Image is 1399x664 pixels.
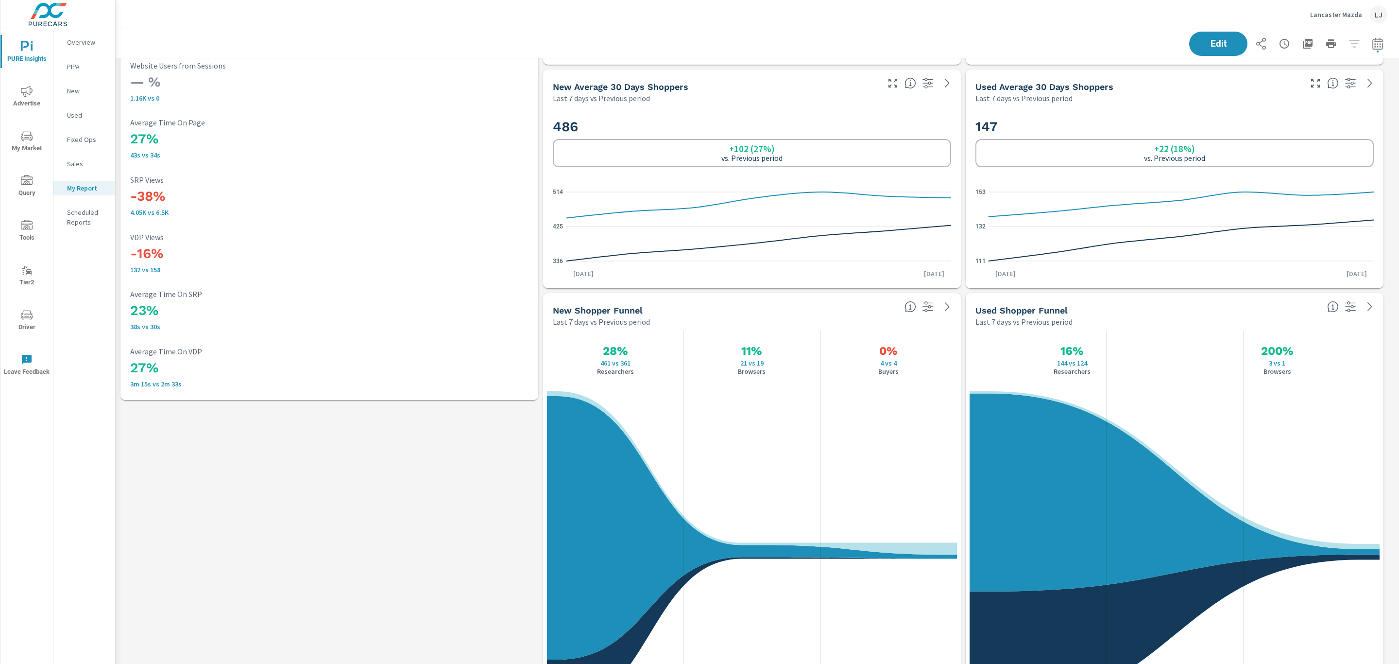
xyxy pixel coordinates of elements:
span: Edit [1199,39,1238,48]
p: My Report [67,183,107,193]
p: 3m 15s vs 2m 33s [130,380,529,388]
span: A rolling 30 day total of daily Shoppers on the dealership website, averaged over the selected da... [1327,77,1339,89]
p: PIPA [67,62,107,71]
p: 43s vs 34s [130,151,529,159]
p: VDP Views [130,233,529,242]
h3: 27% [130,360,529,376]
span: PURE Insights [3,41,50,65]
p: 1.16K vs 0 [130,94,529,102]
div: Scheduled Reports [53,205,115,229]
p: Average Time On VDP [130,347,529,356]
p: Last 7 days vs Previous period [975,316,1073,328]
text: 111 [975,257,986,264]
p: 38s vs 30s [130,323,529,331]
p: vs. Previous period [721,154,783,162]
p: 132 vs 158 [130,266,529,274]
div: My Report [53,181,115,195]
p: SRP Views [130,175,529,184]
text: 132 [975,223,986,229]
span: A rolling 30 day total of daily Shoppers on the dealership website, averaged over the selected da... [904,77,916,89]
p: Scheduled Reports [67,208,107,227]
h3: -38% [130,188,529,205]
button: Edit [1189,32,1247,56]
p: [DATE] [566,269,600,279]
text: 514 [553,188,563,195]
h2: 486 [553,118,951,135]
p: Last 7 days vs Previous period [553,92,650,104]
span: Query [3,175,50,199]
h5: New Shopper Funnel [553,305,643,315]
h6: +22 (18%) [1154,144,1195,154]
text: 336 [553,257,563,264]
div: Fixed Ops [53,132,115,147]
div: nav menu [0,29,53,387]
p: 4.05K vs 6.5K [130,209,529,216]
p: [DATE] [989,269,1023,279]
p: [DATE] [1340,269,1374,279]
button: Share Report [1251,34,1271,53]
span: Tools [3,220,50,244]
p: Website Users from Sessions [130,61,529,70]
span: Know where every customer is during their purchase journey. View customer activity from first cli... [904,301,916,313]
h3: -16% [130,245,529,262]
div: Sales [53,157,115,171]
span: Tier2 [3,264,50,288]
span: Advertise [3,86,50,109]
h5: Used Average 30 Days Shoppers [975,82,1113,92]
h3: 23% [130,302,529,319]
p: Average Time On Page [130,118,529,127]
p: New [67,86,107,96]
p: Used [67,110,107,120]
p: Fixed Ops [67,135,107,144]
h2: 147 [975,118,1374,135]
p: Sales [67,159,107,169]
h5: New Average 30 Days Shoppers [553,82,688,92]
h5: Used Shopper Funnel [975,305,1068,315]
p: [DATE] [917,269,951,279]
h3: — % [130,74,529,90]
span: My Market [3,130,50,154]
p: vs. Previous period [1144,154,1205,162]
text: 425 [553,223,563,229]
span: Driver [3,309,50,333]
a: See more details in report [1362,299,1378,315]
h6: +102 (27%) [729,144,775,154]
p: Last 7 days vs Previous period [975,92,1073,104]
div: Overview [53,35,115,50]
button: Select Date Range [1368,34,1387,53]
p: Lancaster Mazda [1310,10,1362,19]
div: New [53,84,115,98]
button: Make Fullscreen [885,75,901,91]
a: See more details in report [1362,75,1378,91]
a: See more details in report [939,299,955,315]
button: Make Fullscreen [1308,75,1323,91]
p: Overview [67,37,107,47]
p: Average Time On SRP [130,290,529,298]
span: Know where every customer is during their purchase journey. View customer activity from first cli... [1327,301,1339,313]
text: 153 [975,188,986,195]
p: Last 7 days vs Previous period [553,316,650,328]
h3: 27% [130,131,529,147]
span: Leave Feedback [3,354,50,378]
div: Used [53,108,115,122]
div: PIPA [53,59,115,74]
div: LJ [1370,6,1387,23]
